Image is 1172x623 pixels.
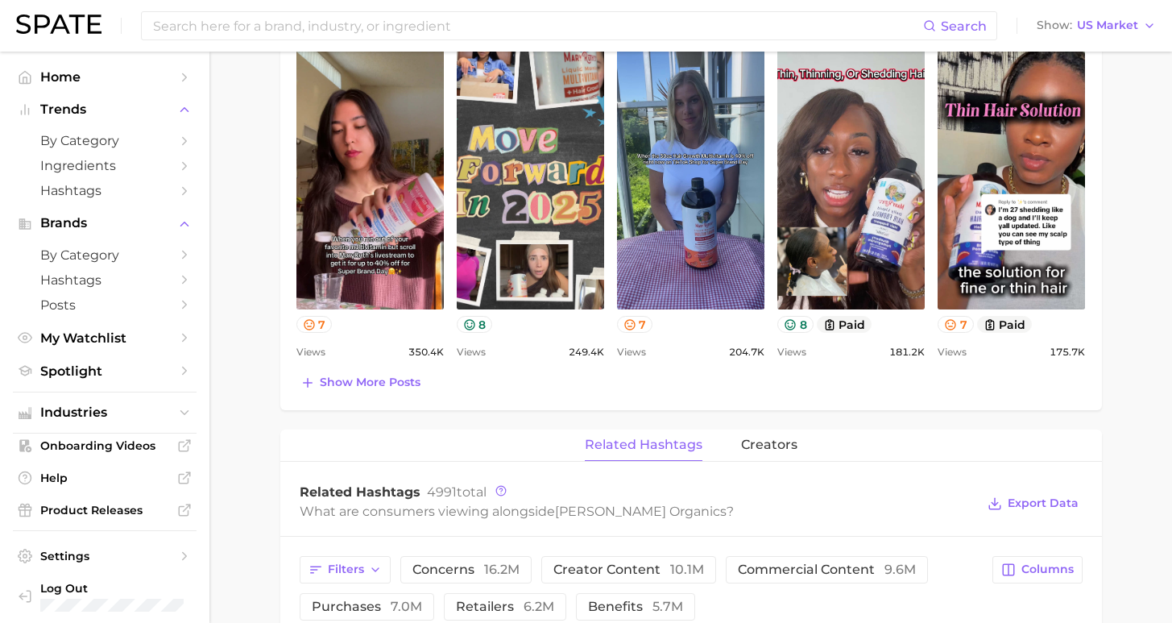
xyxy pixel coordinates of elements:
[391,599,422,614] span: 7.0m
[16,15,101,34] img: SPATE
[40,69,169,85] span: Home
[408,343,444,362] span: 350.4k
[40,405,169,420] span: Industries
[427,484,457,500] span: 4991
[456,600,554,613] span: retailers
[729,343,764,362] span: 204.7k
[941,19,987,34] span: Search
[992,556,1082,584] button: Columns
[296,372,424,394] button: Show more posts
[13,128,197,153] a: by Category
[40,363,169,379] span: Spotlight
[1077,21,1138,30] span: US Market
[13,98,197,122] button: Trends
[938,343,967,362] span: Views
[40,158,169,173] span: Ingredients
[13,359,197,384] a: Spotlight
[40,297,169,313] span: Posts
[13,211,197,235] button: Brands
[1033,15,1160,36] button: ShowUS Market
[569,343,604,362] span: 249.4k
[40,183,169,198] span: Hashtags
[555,504,727,519] span: [PERSON_NAME] organics
[13,576,197,617] a: Log out. Currently logged in with e-mail alyssa@spate.nyc.
[777,316,814,333] button: 8
[817,316,872,333] button: paid
[13,434,197,458] a: Onboarding Videos
[13,243,197,268] a: by Category
[617,316,653,333] button: 7
[13,544,197,568] a: Settings
[13,64,197,89] a: Home
[296,316,333,333] button: 7
[652,599,683,614] span: 5.7m
[40,216,169,231] span: Brands
[13,498,197,522] a: Product Releases
[889,343,925,362] span: 181.2k
[884,562,916,577] span: 9.6m
[13,178,197,203] a: Hashtags
[938,316,974,333] button: 7
[741,438,797,452] span: creators
[13,401,197,425] button: Industries
[300,556,391,584] button: Filters
[977,316,1033,333] button: paid
[13,466,197,490] a: Help
[40,438,169,453] span: Onboarding Videos
[553,563,704,576] span: creator content
[40,330,169,346] span: My Watchlist
[300,484,420,500] span: Related Hashtags
[40,503,169,517] span: Product Releases
[427,484,487,500] span: total
[1021,563,1074,576] span: Columns
[151,12,923,39] input: Search here for a brand, industry, or ingredient
[524,599,554,614] span: 6.2m
[40,581,184,596] span: Log Out
[40,272,169,288] span: Hashtags
[585,438,702,452] span: related hashtags
[412,563,520,576] span: concerns
[13,293,197,318] a: Posts
[13,153,197,178] a: Ingredients
[670,562,704,577] span: 10.1m
[738,563,916,576] span: commercial content
[40,247,169,263] span: by Category
[328,563,364,576] span: Filters
[40,102,169,117] span: Trends
[13,326,197,351] a: My Watchlist
[617,343,646,362] span: Views
[1037,21,1072,30] span: Show
[40,549,169,563] span: Settings
[457,316,493,333] button: 8
[296,343,325,362] span: Views
[40,133,169,148] span: by Category
[588,600,683,613] span: benefits
[1050,343,1085,362] span: 175.7k
[777,343,806,362] span: Views
[40,471,169,485] span: Help
[312,600,422,613] span: purchases
[484,562,520,577] span: 16.2m
[457,343,486,362] span: Views
[1008,496,1079,510] span: Export Data
[984,492,1082,515] button: Export Data
[320,376,420,389] span: Show more posts
[300,500,976,522] div: What are consumers viewing alongside ?
[13,268,197,293] a: Hashtags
